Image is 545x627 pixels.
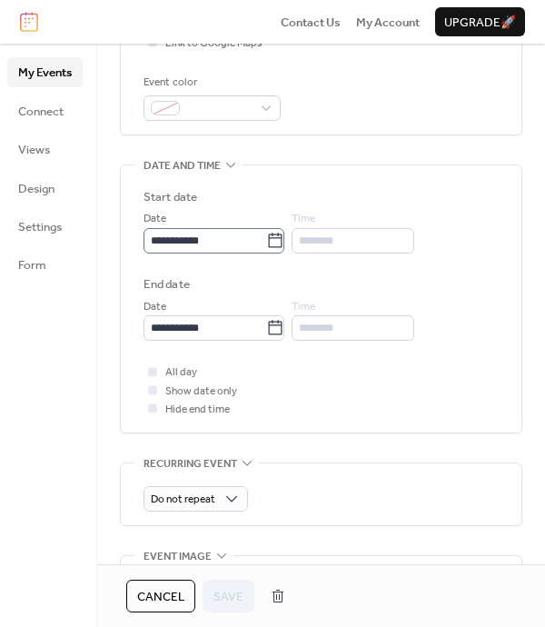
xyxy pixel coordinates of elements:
[356,13,420,31] a: My Account
[281,14,341,32] span: Contact Us
[7,96,83,125] a: Connect
[165,401,230,419] span: Hide end time
[151,489,215,510] span: Do not repeat
[144,157,221,175] span: Date and time
[292,210,315,228] span: Time
[165,383,237,401] span: Show date only
[7,57,83,86] a: My Events
[144,548,212,566] span: Event image
[281,13,341,31] a: Contact Us
[144,188,197,206] div: Start date
[144,210,166,228] span: Date
[18,103,64,121] span: Connect
[444,14,516,32] span: Upgrade 🚀
[165,35,263,53] span: Link to Google Maps
[7,134,83,164] a: Views
[7,250,83,279] a: Form
[18,141,50,159] span: Views
[435,7,525,36] button: Upgrade🚀
[144,454,237,473] span: Recurring event
[292,298,315,316] span: Time
[18,64,72,82] span: My Events
[18,256,46,274] span: Form
[144,298,166,316] span: Date
[165,363,197,382] span: All day
[126,580,195,612] button: Cancel
[20,12,38,32] img: logo
[18,180,54,198] span: Design
[18,218,62,236] span: Settings
[144,275,190,294] div: End date
[7,212,83,241] a: Settings
[137,588,184,606] span: Cancel
[144,74,277,92] div: Event color
[356,14,420,32] span: My Account
[7,174,83,203] a: Design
